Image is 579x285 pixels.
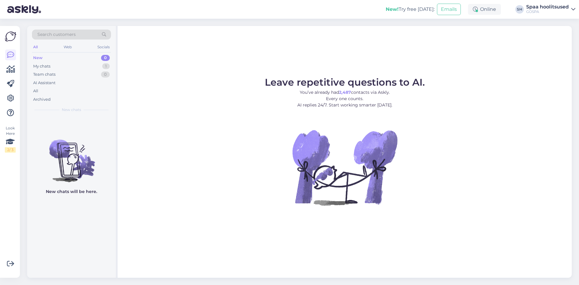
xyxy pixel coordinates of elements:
div: Archived [33,97,51,103]
b: 2,487 [339,90,351,95]
p: New chats will be here. [46,188,97,195]
img: No Chat active [290,113,399,222]
span: New chats [62,107,81,112]
div: GOSPA [526,9,569,14]
div: New [33,55,43,61]
button: Emails [437,4,461,15]
div: SH [515,5,524,14]
div: Socials [96,43,111,51]
a: Spaa hoolitsusedGOSPA [526,5,575,14]
div: All [32,43,39,51]
div: Spaa hoolitsused [526,5,569,9]
div: 1 [102,63,110,69]
div: Web [62,43,73,51]
div: Try free [DATE]: [386,6,435,13]
div: 0 [101,71,110,78]
img: No chats [27,129,116,183]
div: Look Here [5,125,16,153]
img: Askly Logo [5,31,16,42]
div: Online [468,4,501,15]
div: 0 [101,55,110,61]
b: New! [386,6,399,12]
div: Team chats [33,71,55,78]
div: 2 / 3 [5,147,16,153]
span: Leave repetitive questions to AI. [265,76,425,88]
div: My chats [33,63,50,69]
div: All [33,88,38,94]
div: AI Assistant [33,80,55,86]
span: Search customers [37,31,76,38]
p: You’ve already had contacts via Askly. Every one counts. AI replies 24/7. Start working smarter [... [265,89,425,108]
